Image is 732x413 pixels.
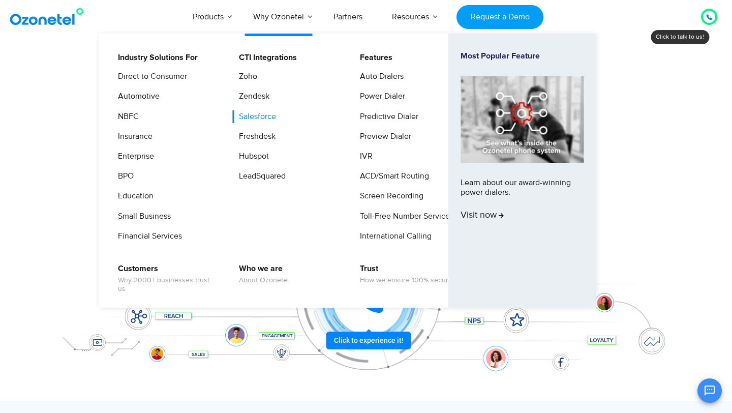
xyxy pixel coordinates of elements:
img: phone-system-min.jpg [461,76,584,162]
a: Enterprise [111,150,156,163]
a: Features [353,51,394,64]
div: Turn every conversation into a growth engine for your enterprise. [48,140,684,152]
a: Industry Solutions For [111,51,199,64]
a: Salesforce [232,110,278,123]
a: Hubspot [232,150,270,163]
a: Zendesk [232,90,271,103]
a: Education [111,190,155,202]
a: Power Dialer [353,90,407,103]
a: Direct to Consumer [111,70,189,83]
a: Preview Dialer [353,130,413,143]
a: Toll-Free Number Services [353,210,455,223]
a: Freshdesk [232,130,277,143]
a: Auto Dialers [353,70,405,83]
div: Orchestrate Intelligent [48,65,684,97]
a: CustomersWhy 2000+ businesses trust us [111,262,220,295]
a: NBFC [111,110,140,123]
a: BPO [111,170,135,183]
a: International Calling [353,230,433,243]
a: Most Popular FeatureLearn about our award-winning power dialers.Visit now [461,51,584,290]
a: Who we areAbout Ozonetel [232,262,290,286]
a: Request a Demo [456,5,543,29]
a: Predictive Dialer [353,110,420,123]
span: How we ensure 100% security [360,276,455,285]
span: About Ozonetel [239,276,289,285]
a: Insurance [111,130,154,143]
a: Automotive [111,90,161,103]
a: IVR [353,150,374,163]
div: Customer Experiences [48,91,684,140]
span: Visit now [461,210,504,221]
a: Financial Services [111,230,184,243]
a: Screen Recording [353,190,425,202]
a: Small Business [111,210,172,223]
a: Zoho [232,70,259,83]
a: LeadSquared [232,170,287,183]
span: Why 2000+ businesses trust us [118,276,218,293]
button: Open chat [697,378,722,403]
a: CTI Integrations [232,51,298,64]
a: ACD/Smart Routing [353,170,431,183]
a: TrustHow we ensure 100% security [353,262,457,286]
